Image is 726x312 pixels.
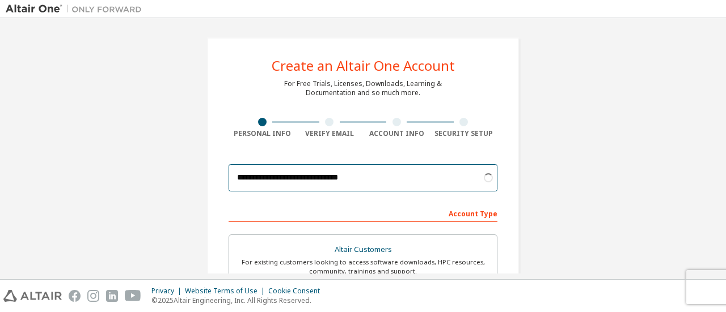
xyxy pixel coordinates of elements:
img: youtube.svg [125,290,141,302]
div: Account Type [229,204,497,222]
div: For Free Trials, Licenses, Downloads, Learning & Documentation and so much more. [284,79,442,97]
img: linkedin.svg [106,290,118,302]
img: altair_logo.svg [3,290,62,302]
img: facebook.svg [69,290,81,302]
div: Personal Info [229,129,296,138]
img: instagram.svg [87,290,99,302]
img: Altair One [6,3,147,15]
p: © 2025 Altair Engineering, Inc. All Rights Reserved. [151,296,327,305]
div: Altair Customers [236,242,490,258]
div: Website Terms of Use [185,287,268,296]
div: Privacy [151,287,185,296]
div: Verify Email [296,129,364,138]
div: For existing customers looking to access software downloads, HPC resources, community, trainings ... [236,258,490,276]
div: Create an Altair One Account [272,59,455,72]
div: Cookie Consent [268,287,327,296]
div: Account Info [363,129,430,138]
div: Security Setup [430,129,498,138]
